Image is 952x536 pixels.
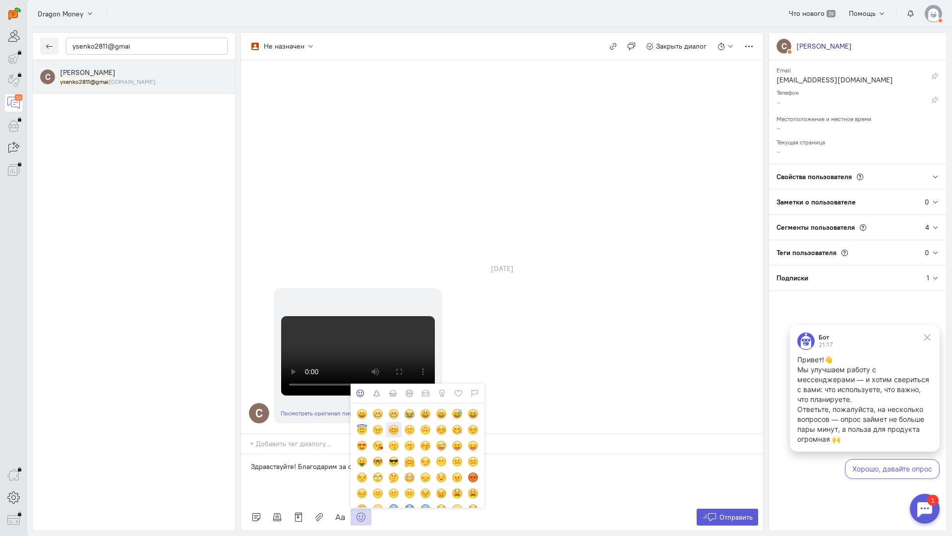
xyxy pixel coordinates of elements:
[264,41,304,51] div: Не назначен
[776,97,915,110] div: –
[251,462,753,471] p: Здравствуйте! Благодарим за отправленный файл
[776,135,939,146] div: Текущая страница
[17,45,152,85] p: Мы улучшаем работу с мессенджерами — и хотим свериться с вами: что используете, что важно, что пл...
[8,7,21,20] img: carrot-quest.svg
[39,15,53,21] div: Бот
[22,6,34,17] div: 1
[17,85,152,125] p: Ответьте, пожалуйста, на несколько вопросов — опрос займет не больше пары минут, а польза для про...
[480,262,525,275] div: [DATE]
[5,94,22,112] a: 13
[719,513,753,522] span: Отправить
[783,5,840,22] a: Что нового 39
[843,5,892,22] button: Помощь
[17,35,152,45] p: Привет!👋
[60,78,109,85] mark: ysenko2811@gmai
[39,22,53,28] div: 21:17
[65,139,160,159] button: Хорошо, давайте опрос
[60,77,156,86] small: ysenko2811@gmail.com
[781,41,787,51] text: С
[927,273,929,283] div: 1
[776,124,780,133] span: –
[776,64,791,74] small: Email
[769,266,927,290] div: Подписки
[656,42,707,51] span: Закрыть диалог
[925,222,929,232] div: 4
[45,71,51,82] text: С
[697,509,759,526] button: Отправить
[776,248,836,257] span: Теги пользователя
[827,10,835,18] span: 39
[776,223,855,232] span: Сегменты пользователя
[60,68,116,77] span: Сергей Карлагин
[925,248,929,258] div: 0
[776,75,915,87] div: [EMAIL_ADDRESS][DOMAIN_NAME]
[925,197,929,207] div: 0
[641,38,713,55] button: Закрыть диалог
[776,112,939,123] div: Местоположение и местное время
[246,38,320,55] button: Не назначен
[32,4,99,22] button: Dragon Money
[776,147,780,156] span: –
[38,9,83,19] span: Dragon Money
[66,38,228,55] input: Поиск по имени, почте, телефону
[849,9,876,18] span: Помощь
[776,172,852,181] span: Свойства пользователя
[281,409,362,417] a: Посмотреть оригинал письма
[769,190,925,214] div: Заметки о пользователе
[15,94,22,101] div: 13
[776,86,799,96] small: Телефон
[796,41,852,51] div: [PERSON_NAME]
[789,9,825,18] span: Что нового
[255,406,263,420] text: С
[925,5,942,22] img: default-v4.png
